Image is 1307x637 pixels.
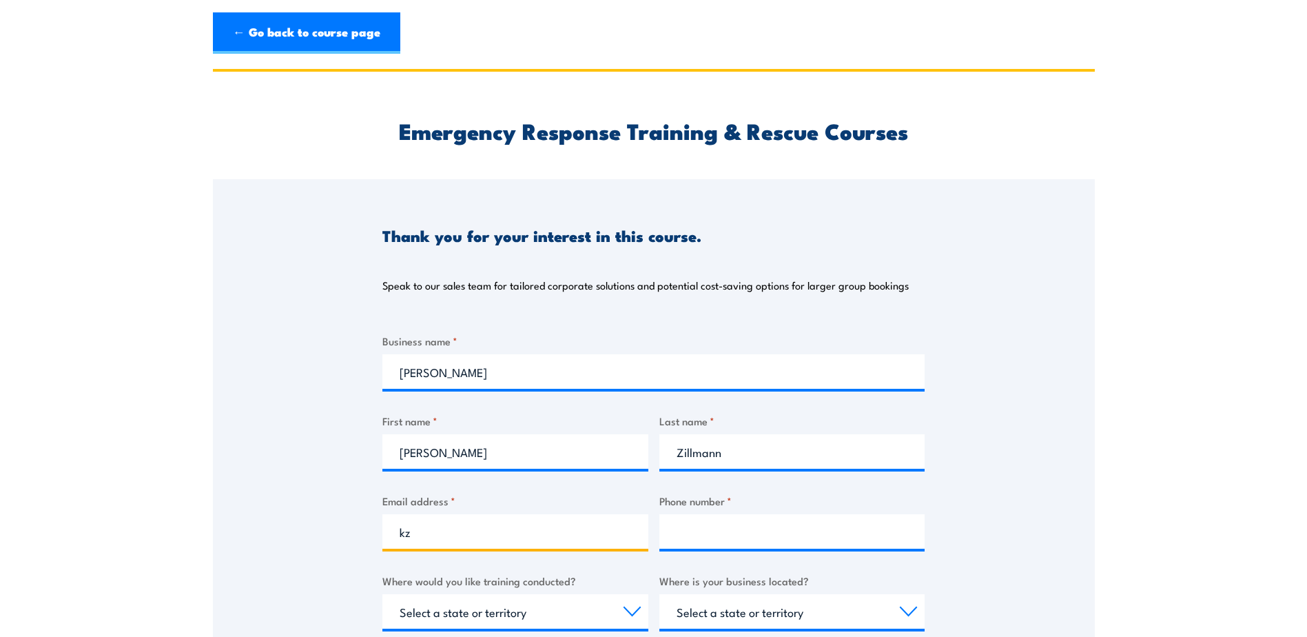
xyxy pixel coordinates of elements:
[382,333,925,349] label: Business name
[659,573,925,589] label: Where is your business located?
[382,573,648,589] label: Where would you like training conducted?
[213,12,400,54] a: ← Go back to course page
[382,413,648,429] label: First name
[382,279,909,292] p: Speak to our sales team for tailored corporate solutions and potential cost-saving options for la...
[382,228,701,243] h3: Thank you for your interest in this course.
[659,493,925,509] label: Phone number
[382,121,925,140] h2: Emergency Response Training & Rescue Courses
[659,413,925,429] label: Last name
[382,493,648,509] label: Email address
